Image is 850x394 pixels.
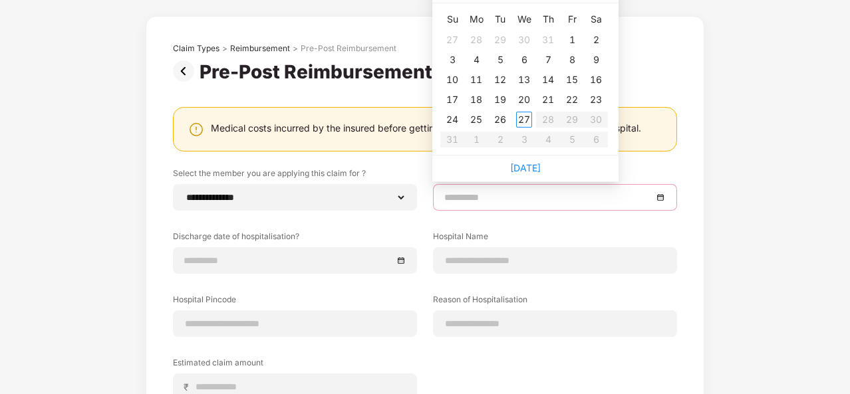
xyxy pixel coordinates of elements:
td: 2025-07-31 [536,30,560,50]
td: 2025-08-13 [512,70,536,90]
div: Claim Types [173,43,219,54]
div: Pre-Post Reimbursement [200,60,438,83]
td: 2025-08-06 [512,50,536,70]
td: 2025-08-15 [560,70,584,90]
th: Sa [584,9,608,30]
th: We [512,9,536,30]
div: > [293,43,298,54]
div: 24 [444,112,460,128]
div: 9 [588,52,604,68]
td: 2025-08-05 [488,50,512,70]
th: Tu [488,9,512,30]
div: Medical costs incurred by the insured before getting admitted or after discharge from the hospital. [211,122,641,134]
td: 2025-08-04 [464,50,488,70]
div: 7 [540,52,556,68]
td: 2025-08-19 [488,90,512,110]
div: 27 [444,32,460,48]
div: 3 [444,52,460,68]
span: ₹ [184,381,194,393]
div: 26 [492,112,508,128]
div: 28 [468,32,484,48]
div: > [222,43,227,54]
td: 2025-08-24 [440,110,464,130]
td: 2025-07-29 [488,30,512,50]
td: 2025-08-17 [440,90,464,110]
div: 31 [540,32,556,48]
div: 23 [588,92,604,108]
div: 14 [540,72,556,88]
td: 2025-07-27 [440,30,464,50]
div: 16 [588,72,604,88]
div: 29 [492,32,508,48]
div: 13 [516,72,532,88]
div: 2 [588,32,604,48]
label: Estimated claim amount [173,357,417,373]
th: Mo [464,9,488,30]
td: 2025-08-20 [512,90,536,110]
div: 27 [516,112,532,128]
th: Fr [560,9,584,30]
td: 2025-07-28 [464,30,488,50]
div: 15 [564,72,580,88]
td: 2025-08-25 [464,110,488,130]
th: Su [440,9,464,30]
td: 2025-08-22 [560,90,584,110]
td: 2025-08-03 [440,50,464,70]
label: Hospital Name [433,231,677,247]
div: 11 [468,72,484,88]
td: 2025-08-12 [488,70,512,90]
td: 2025-08-11 [464,70,488,90]
div: 17 [444,92,460,108]
td: 2025-08-27 [512,110,536,130]
label: Discharge date of hospitalisation? [173,231,417,247]
div: 6 [516,52,532,68]
label: Reason of Hospitalisation [433,294,677,310]
div: 10 [444,72,460,88]
td: 2025-08-01 [560,30,584,50]
div: 25 [468,112,484,128]
div: 18 [468,92,484,108]
th: Th [536,9,560,30]
td: 2025-08-09 [584,50,608,70]
div: 4 [468,52,484,68]
div: 30 [516,32,532,48]
label: Select the member you are applying this claim for ? [173,167,417,184]
td: 2025-08-26 [488,110,512,130]
img: svg+xml;base64,PHN2ZyBpZD0iV2FybmluZ18tXzI0eDI0IiBkYXRhLW5hbWU9Ildhcm5pbmcgLSAyNHgyNCIgeG1sbnM9Im... [188,122,204,138]
td: 2025-08-10 [440,70,464,90]
td: 2025-08-07 [536,50,560,70]
td: 2025-08-14 [536,70,560,90]
td: 2025-08-02 [584,30,608,50]
div: 5 [492,52,508,68]
a: [DATE] [510,162,541,173]
div: 22 [564,92,580,108]
div: Pre-Post Reimbursement [301,43,396,54]
div: 12 [492,72,508,88]
td: 2025-08-21 [536,90,560,110]
div: 21 [540,92,556,108]
label: Hospital Pincode [173,294,417,310]
td: 2025-08-23 [584,90,608,110]
div: 20 [516,92,532,108]
td: 2025-08-08 [560,50,584,70]
img: svg+xml;base64,PHN2ZyBpZD0iUHJldi0zMngzMiIgeG1sbnM9Imh0dHA6Ly93d3cudzMub3JnLzIwMDAvc3ZnIiB3aWR0aD... [173,60,200,82]
div: 8 [564,52,580,68]
div: Reimbursement [230,43,290,54]
div: 1 [564,32,580,48]
td: 2025-08-18 [464,90,488,110]
td: 2025-08-16 [584,70,608,90]
div: 19 [492,92,508,108]
td: 2025-07-30 [512,30,536,50]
